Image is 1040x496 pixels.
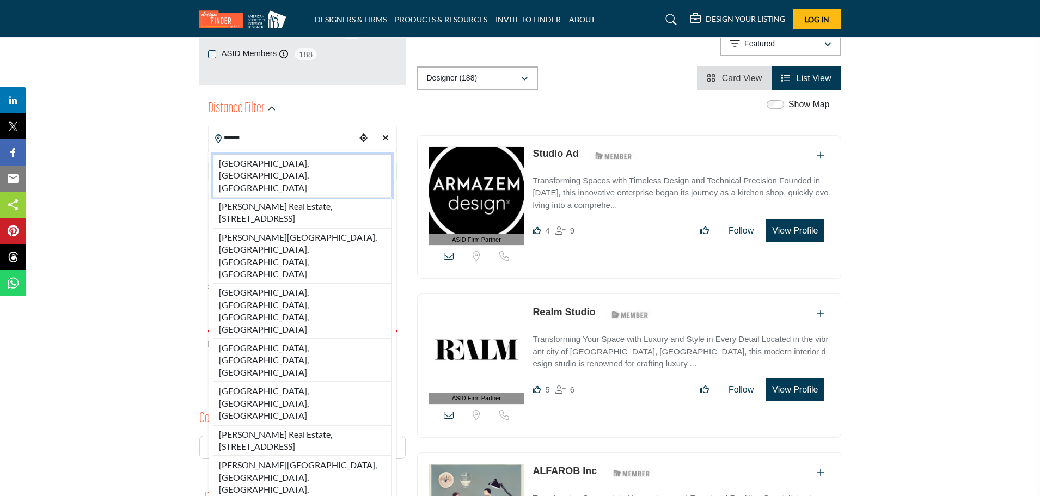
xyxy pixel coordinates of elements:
[452,394,501,403] span: ASID Firm Partner
[208,99,265,119] h2: Distance Filter
[222,47,277,60] label: ASID Members
[208,50,216,58] input: ASID Members checkbox
[817,468,824,477] a: Add To List
[533,168,829,212] a: Transforming Spaces with Timeless Design and Technical Precision Founded in [DATE], this innovati...
[533,466,597,476] a: ALFAROB Inc
[533,175,829,212] p: Transforming Spaces with Timeless Design and Technical Precision Founded in [DATE], this innovati...
[213,197,392,228] li: [PERSON_NAME] Real Estate, [STREET_ADDRESS]
[766,219,824,242] button: View Profile
[209,127,356,149] input: Search Location
[693,220,716,242] button: Like listing
[213,382,392,425] li: [GEOGRAPHIC_DATA], [GEOGRAPHIC_DATA], [GEOGRAPHIC_DATA]
[213,339,392,382] li: [GEOGRAPHIC_DATA], [GEOGRAPHIC_DATA], [GEOGRAPHIC_DATA]
[533,307,595,317] a: Realm Studio
[208,339,221,350] span: N/A
[693,379,716,401] button: Like listing
[793,9,841,29] button: Log In
[781,74,831,83] a: View List
[213,154,392,197] li: [GEOGRAPHIC_DATA], [GEOGRAPHIC_DATA], [GEOGRAPHIC_DATA]
[569,15,595,24] a: ABOUT
[533,464,597,479] p: ALFAROB Inc
[607,467,656,480] img: ASID Members Badge Icon
[805,15,829,24] span: Log In
[545,385,549,394] span: 5
[533,327,829,370] a: Transforming Your Space with Luxury and Style in Every Detail Located in the vibrant city of [GEO...
[817,151,824,160] a: Add To List
[429,147,524,234] img: Studio Ad
[213,228,392,284] li: [PERSON_NAME][GEOGRAPHIC_DATA], [GEOGRAPHIC_DATA], [GEOGRAPHIC_DATA], [GEOGRAPHIC_DATA]
[208,366,397,377] a: Collapse ▲
[356,127,372,150] div: Choose your current location
[417,66,538,90] button: Designer (188)
[208,281,397,293] div: Search within:
[315,15,387,24] a: DESIGNERS & FIRMS
[429,147,524,246] a: ASID Firm Partner
[690,13,785,26] div: DESIGN YOUR LISTING
[721,220,761,242] button: Follow
[533,385,541,394] i: Likes
[720,32,841,56] button: Featured
[797,74,831,83] span: List View
[429,305,524,393] img: Realm Studio
[533,305,595,320] p: Realm Studio
[199,10,292,28] img: Site Logo
[199,436,406,459] input: Search Category
[533,333,829,370] p: Transforming Your Space with Luxury and Style in Every Detail Located in the vibrant city of [GEO...
[555,224,574,237] div: Followers
[213,283,392,339] li: [GEOGRAPHIC_DATA], [GEOGRAPHIC_DATA], [GEOGRAPHIC_DATA], [GEOGRAPHIC_DATA]
[707,74,762,83] a: View Card
[395,15,487,24] a: PRODUCTS & RESOURCES
[377,127,394,150] div: Clear search location
[605,308,654,321] img: ASID Members Badge Icon
[213,425,392,456] li: [PERSON_NAME] Real Estate, [STREET_ADDRESS]
[766,378,824,401] button: View Profile
[199,409,242,429] h2: Categories
[533,226,541,235] i: Likes
[772,66,841,90] li: List View
[555,383,574,396] div: Followers
[744,39,775,50] p: Featured
[293,47,318,61] span: 188
[427,73,478,84] p: Designer (188)
[533,146,578,161] p: Studio Ad
[533,148,578,159] a: Studio Ad
[722,74,762,83] span: Card View
[570,226,574,235] span: 9
[697,66,772,90] li: Card View
[655,11,684,28] a: Search
[788,98,830,111] label: Show Map
[817,309,824,319] a: Add To List
[495,15,561,24] a: INVITE TO FINDER
[589,149,638,163] img: ASID Members Badge Icon
[570,385,574,394] span: 6
[706,14,785,24] h5: DESIGN YOUR LISTING
[721,379,761,401] button: Follow
[452,235,501,244] span: ASID Firm Partner
[545,226,549,235] span: 4
[429,305,524,404] a: ASID Firm Partner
